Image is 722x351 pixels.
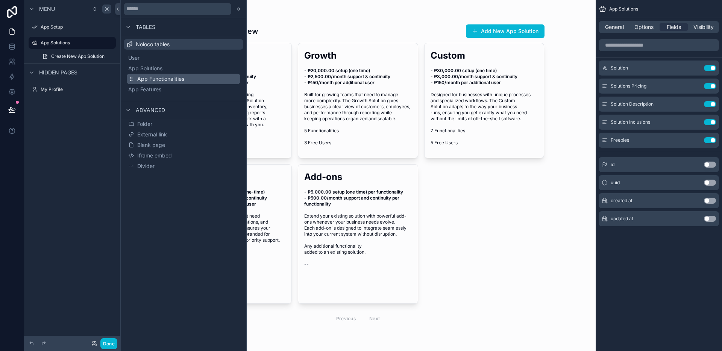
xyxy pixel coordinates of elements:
[611,101,654,107] span: Solution Description
[298,43,418,158] a: Growth- ₱20,000.00 setup (one time) - ₱2,500.00/month support & continuity - ₱150/month per addit...
[137,141,165,149] span: Blank page
[304,243,412,255] span: Any additional functionality added to an existing solution.
[431,68,517,85] strong: - ₱30,000.00 setup (one time) - ₱3,000.00/month support & continuity - ₱150/month per additional ...
[41,40,111,46] label: App Solutions
[29,37,116,49] a: App Solutions
[38,50,116,62] a: Create New App Solution
[611,137,629,143] span: Freebies
[667,23,681,31] span: Fields
[127,129,240,140] button: External link
[137,152,172,159] span: Iframe embed
[137,120,152,128] span: Folder
[304,213,412,237] span: Extend your existing solution with powerful add-ons whenever your business needs evolve. Each add...
[137,162,155,170] span: Divider
[693,23,714,31] span: Visibility
[431,128,538,134] span: 7 Functionalities
[304,261,309,267] span: --
[304,49,412,62] h2: Growth
[304,92,412,122] span: Built for growing teams that need to manage more complexity. The Growth Solution gives businesses...
[611,83,646,89] span: Solutions Pricing
[136,23,155,31] span: Tables
[304,140,412,146] span: 3 Free Users
[634,23,654,31] span: Options
[127,63,240,74] button: App Solutions
[424,43,545,158] a: Custom- ₱30,000.00 setup (one time) - ₱3,000.00/month support & continuity - ₱150/month per addit...
[611,162,614,168] span: id
[609,6,638,12] span: App Solutions
[611,180,620,186] span: uuid
[127,119,240,129] button: Folder
[137,131,167,138] span: External link
[127,84,240,95] button: App Features
[611,119,650,125] span: Solution Inclusions
[611,216,633,222] span: updated at
[431,49,538,62] h2: Custom
[136,106,165,114] span: Advanced
[127,140,240,150] button: Blank page
[127,161,240,171] button: Divider
[611,65,628,71] span: Solution
[51,53,105,59] span: Create New App Solution
[304,128,412,134] span: 5 Functionalities
[41,24,114,30] label: App Setup
[605,23,624,31] span: General
[298,164,418,304] a: Add-ons- ₱5,000.00 setup (one time) per functionality - ₱500.00/month support and continuity per ...
[127,74,240,84] button: App Functionalities
[304,189,403,207] strong: - ₱5,000.00 setup (one time) per functionality - ₱500.00/month support and continuity per functio...
[304,171,412,183] h2: Add-ons
[304,68,390,85] strong: - ₱20,000.00 setup (one time) - ₱2,500.00/month support & continuity - ₱150/month per additional ...
[127,53,240,63] button: User
[39,5,55,13] span: Menu
[39,69,77,76] span: Hidden pages
[431,140,538,146] span: 5 Free Users
[29,83,116,95] a: My Profile
[431,92,538,122] span: Designed for businesses with unique processes and specialized workflows. The Custom Solution adap...
[29,21,116,33] a: App Setup
[127,150,240,161] button: Iframe embed
[128,54,140,62] span: User
[136,41,170,48] span: Noloco tables
[137,75,184,83] span: App Functionalities
[41,86,114,92] label: My Profile
[466,24,545,38] button: Add New App Solution
[128,65,162,72] span: App Solutions
[100,338,117,349] button: Done
[128,86,161,93] span: App Features
[611,198,633,204] span: created at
